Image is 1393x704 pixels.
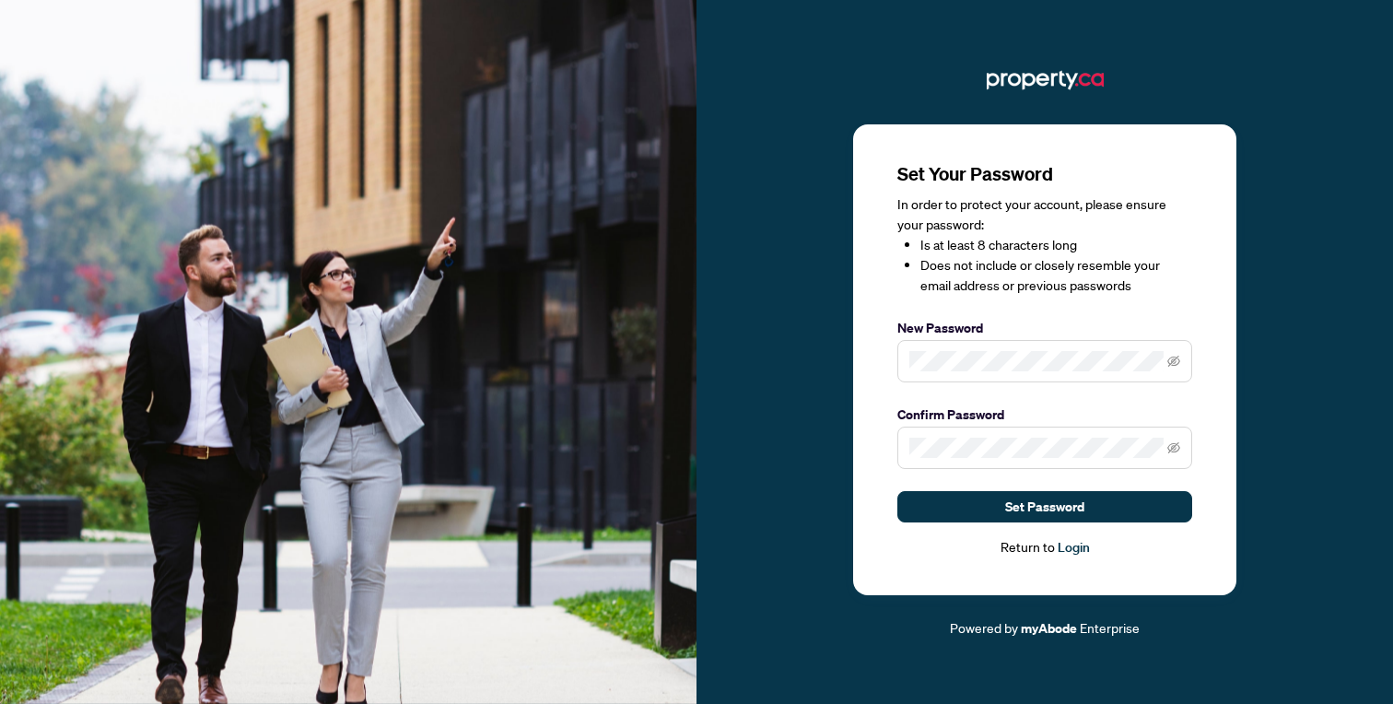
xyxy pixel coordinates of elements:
[897,537,1192,558] div: Return to
[1005,492,1084,522] span: Set Password
[1058,539,1090,556] a: Login
[1167,441,1180,454] span: eye-invisible
[897,194,1192,296] div: In order to protect your account, please ensure your password:
[1167,355,1180,368] span: eye-invisible
[920,255,1192,296] li: Does not include or closely resemble your email address or previous passwords
[897,318,1192,338] label: New Password
[987,65,1104,95] img: ma-logo
[897,161,1192,187] h3: Set Your Password
[897,491,1192,522] button: Set Password
[950,619,1018,636] span: Powered by
[1080,619,1140,636] span: Enterprise
[897,405,1192,425] label: Confirm Password
[920,235,1192,255] li: Is at least 8 characters long
[1021,618,1077,639] a: myAbode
